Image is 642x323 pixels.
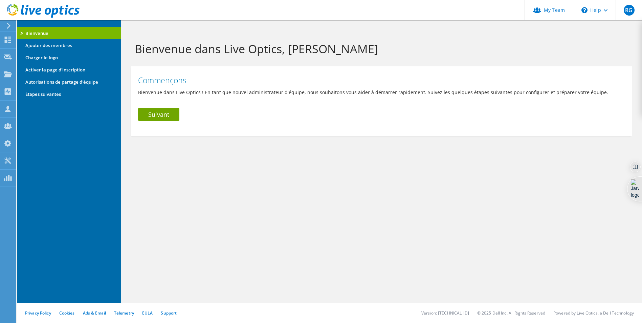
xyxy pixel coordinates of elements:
a: Support [161,310,177,316]
li: Powered by Live Optics, a Dell Technology [553,310,634,316]
h1: Bienvenue dans Live Optics, [PERSON_NAME] [135,42,625,56]
h2: Commençons [138,77,625,84]
a: Ads & Email [83,310,106,316]
a: Privacy Policy [25,310,51,316]
a: EULA [142,310,153,316]
li: Autorisations de partage d'équipe [17,76,121,88]
a: Suivant [138,108,179,121]
li: Version: [TECHNICAL_ID] [421,310,469,316]
li: Charger le logo [17,51,121,64]
li: Ajouter des membres [17,39,121,51]
li: Activer la page d'inscription [17,64,121,76]
li: Étapes suivantes [17,88,121,100]
li: Bienvenue [17,27,121,39]
p: Bienvenue dans Live Optics ! En tant que nouvel administrateur d'équipe, nous souhaitons vous aid... [138,89,625,96]
a: Cookies [59,310,75,316]
a: Telemetry [114,310,134,316]
li: © 2025 Dell Inc. All Rights Reserved [477,310,545,316]
svg: \n [581,7,588,13]
span: RG [624,5,635,16]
